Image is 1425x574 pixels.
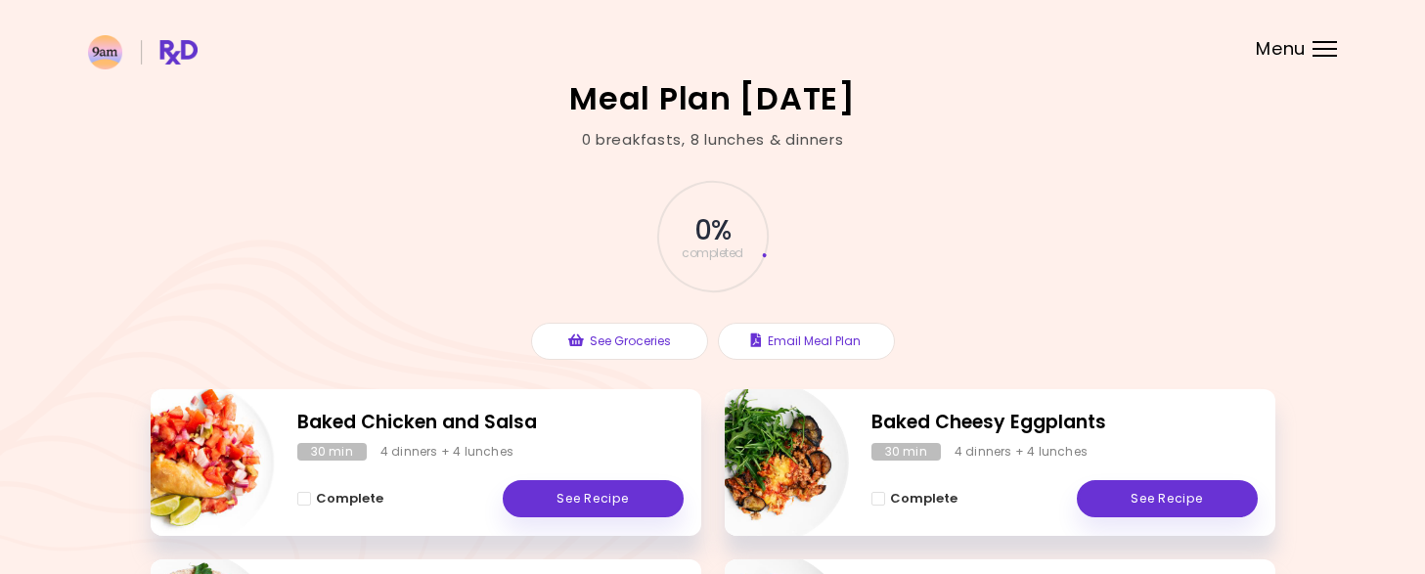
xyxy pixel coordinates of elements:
div: 4 dinners + 4 lunches [955,443,1088,461]
button: See Groceries [531,323,708,360]
img: Info - Baked Chicken and Salsa [112,381,275,544]
h2: Meal Plan [DATE] [569,83,856,114]
span: Complete [890,491,957,507]
span: Complete [316,491,383,507]
a: See Recipe - Baked Chicken and Salsa [503,480,684,517]
span: completed [682,247,743,259]
span: 0 % [694,214,731,247]
h2: Baked Chicken and Salsa [297,409,684,437]
h2: Baked Cheesy Eggplants [871,409,1258,437]
img: RxDiet [88,35,198,69]
button: Email Meal Plan [718,323,895,360]
div: 30 min [871,443,941,461]
span: Menu [1256,40,1306,58]
div: 0 breakfasts , 8 lunches & dinners [582,129,844,152]
img: Info - Baked Cheesy Eggplants [687,381,849,544]
button: Complete - Baked Chicken and Salsa [297,487,383,510]
button: Complete - Baked Cheesy Eggplants [871,487,957,510]
div: 30 min [297,443,367,461]
a: See Recipe - Baked Cheesy Eggplants [1077,480,1258,517]
div: 4 dinners + 4 lunches [380,443,513,461]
